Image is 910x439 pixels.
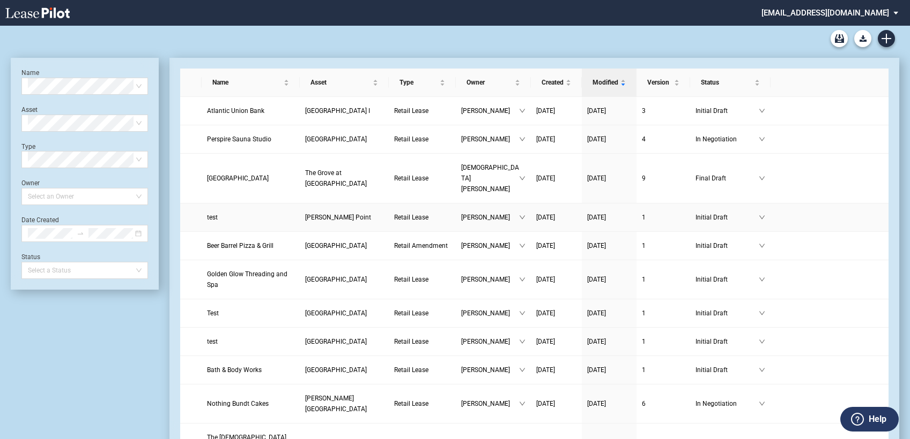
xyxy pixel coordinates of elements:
[519,175,526,181] span: down
[759,136,765,142] span: down
[536,398,576,409] a: [DATE]
[536,107,555,115] span: [DATE]
[642,105,685,116] a: 3
[536,212,576,223] a: [DATE]
[587,309,606,317] span: [DATE]
[519,108,526,114] span: down
[536,214,555,221] span: [DATE]
[587,135,606,143] span: [DATE]
[305,393,383,414] a: [PERSON_NAME][GEOGRAPHIC_DATA]
[851,30,875,47] md-menu: Download Blank Form List
[461,336,519,347] span: [PERSON_NAME]
[759,175,765,181] span: down
[305,395,367,413] span: Hartwell Village
[394,175,428,182] span: Retail Lease
[389,69,456,97] th: Type
[394,276,428,283] span: Retail Lease
[21,106,38,113] label: Asset
[642,338,646,345] span: 1
[519,400,526,407] span: down
[696,105,759,116] span: Initial Draft
[305,276,367,283] span: Stone Creek Village
[305,338,367,345] span: Easton Square
[461,398,519,409] span: [PERSON_NAME]
[759,214,765,221] span: down
[642,274,685,285] a: 1
[207,336,294,347] a: test
[207,270,287,289] span: Golden Glow Threading and Spa
[536,175,555,182] span: [DATE]
[207,242,273,249] span: Beer Barrel Pizza & Grill
[587,365,631,375] a: [DATE]
[642,366,646,374] span: 1
[642,276,646,283] span: 1
[207,338,218,345] span: test
[305,274,383,285] a: [GEOGRAPHIC_DATA]
[696,308,759,319] span: Initial Draft
[869,412,886,426] label: Help
[394,365,450,375] a: Retail Lease
[305,212,383,223] a: [PERSON_NAME] Point
[759,338,765,345] span: down
[305,134,383,145] a: [GEOGRAPHIC_DATA]
[207,107,264,115] span: Atlantic Union Bank
[696,240,759,251] span: Initial Draft
[461,105,519,116] span: [PERSON_NAME]
[519,214,526,221] span: down
[21,253,40,261] label: Status
[696,398,759,409] span: In Negotiation
[642,214,646,221] span: 1
[207,309,219,317] span: Test
[536,338,555,345] span: [DATE]
[519,136,526,142] span: down
[642,212,685,223] a: 1
[587,242,606,249] span: [DATE]
[394,107,428,115] span: Retail Lease
[536,400,555,407] span: [DATE]
[690,69,771,97] th: Status
[759,367,765,373] span: down
[305,365,383,375] a: [GEOGRAPHIC_DATA]
[582,69,637,97] th: Modified
[531,69,582,97] th: Created
[207,105,294,116] a: Atlantic Union Bank
[394,242,448,249] span: Retail Amendment
[696,134,759,145] span: In Negotiation
[212,77,282,88] span: Name
[394,212,450,223] a: Retail Lease
[310,77,371,88] span: Asset
[542,77,564,88] span: Created
[536,134,576,145] a: [DATE]
[637,69,690,97] th: Version
[305,336,383,347] a: [GEOGRAPHIC_DATA]
[642,240,685,251] a: 1
[305,105,383,116] a: [GEOGRAPHIC_DATA] I
[394,308,450,319] a: Retail Lease
[642,173,685,184] a: 9
[587,214,606,221] span: [DATE]
[456,69,531,97] th: Owner
[854,30,871,47] button: Download Blank Form
[207,400,269,407] span: Nothing Bundt Cakes
[305,168,383,189] a: The Grove at [GEOGRAPHIC_DATA]
[21,143,35,150] label: Type
[642,242,646,249] span: 1
[642,309,646,317] span: 1
[647,77,672,88] span: Version
[642,398,685,409] a: 6
[587,400,606,407] span: [DATE]
[305,135,367,143] span: Park West Village II
[305,214,371,221] span: Hanes Point
[394,105,450,116] a: Retail Lease
[467,77,513,88] span: Owner
[759,400,765,407] span: down
[394,309,428,317] span: Retail Lease
[536,135,555,143] span: [DATE]
[21,216,59,224] label: Date Created
[642,134,685,145] a: 4
[536,274,576,285] a: [DATE]
[642,365,685,375] a: 1
[202,69,300,97] th: Name
[305,240,383,251] a: [GEOGRAPHIC_DATA]
[587,336,631,347] a: [DATE]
